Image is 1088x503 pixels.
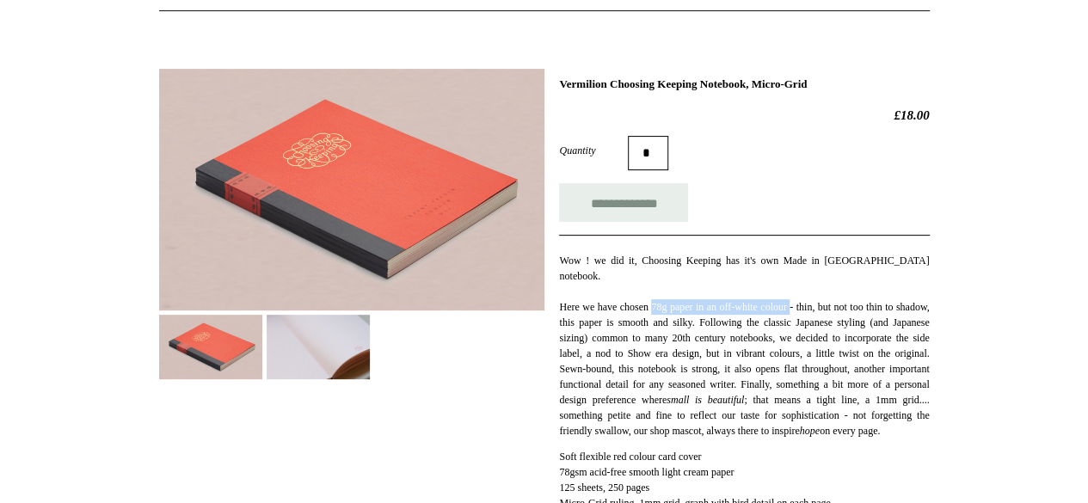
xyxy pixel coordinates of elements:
[159,315,262,379] img: Vermilion Choosing Keeping Notebook, Micro-Grid
[267,315,370,379] img: Vermilion Choosing Keeping Notebook, Micro-Grid
[559,466,734,478] span: 78gsm acid-free smooth light cream paper
[159,69,544,310] img: Vermilion Choosing Keeping Notebook, Micro-Grid
[559,143,628,158] label: Quantity
[800,425,820,437] em: hope
[559,482,649,494] span: 125 sheets, 250 pages
[559,451,701,463] span: Soft flexible red colour card cover
[559,77,929,91] h1: Vermilion Choosing Keeping Notebook, Micro-Grid
[559,107,929,123] h2: £18.00
[559,253,929,439] p: Wow ! we did it, Choosing Keeping has it's own Made in [GEOGRAPHIC_DATA] notebook. Here we have c...
[667,394,744,406] em: small is beautiful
